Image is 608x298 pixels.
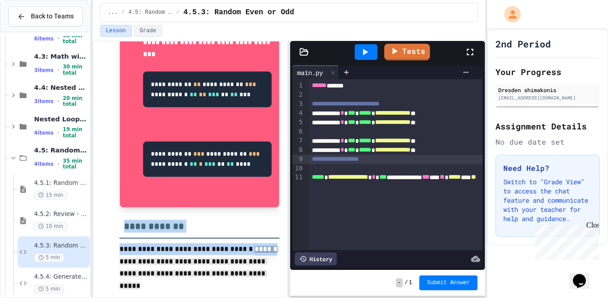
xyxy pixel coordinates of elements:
div: 8 [292,146,304,155]
h3: Need Help? [503,163,592,174]
span: 3 items [34,67,54,73]
span: 5 min [34,253,64,262]
span: 4.4: Nested Loops [34,83,88,92]
h2: Your Progress [495,65,600,78]
div: History [295,252,337,265]
span: Back to Teams [31,12,74,21]
span: 4.5.3: Random Even or Odd [184,7,294,18]
div: [EMAIL_ADDRESS][DOMAIN_NAME] [498,94,597,101]
span: 4.5.2: Review - Random Numbers [34,210,88,218]
h2: Assignment Details [495,120,600,133]
span: 4.5.1: Random Numbers [34,179,88,187]
div: No due date set [495,136,600,147]
div: 10 [292,164,304,173]
button: Submit Answer [419,275,477,290]
span: / [121,9,125,16]
span: 10 min [34,222,67,231]
iframe: chat widget [569,261,599,289]
span: 4.5.3: Random Even or Odd [34,242,88,250]
div: 6 [292,127,304,136]
span: • [57,160,59,168]
button: Grade [134,25,162,37]
div: main.py [292,65,339,79]
span: 4 items [34,161,54,167]
div: 1 [292,81,304,90]
div: 9 [292,155,304,164]
span: 19 min total [63,127,88,139]
span: • [57,66,59,74]
button: Lesson [100,25,132,37]
span: 20 min total [63,95,88,107]
span: 4 items [34,130,54,136]
span: 5 min [34,285,64,293]
div: 4 [292,109,304,118]
span: 4.5: Random Numbers [34,146,88,154]
span: • [57,35,59,42]
div: My Account [495,4,523,25]
span: 30 min total [63,64,88,76]
h1: 2nd Period [495,37,551,50]
div: Chat with us now!Close [4,4,64,58]
span: 1 [409,279,412,286]
span: Submit Answer [427,279,470,286]
span: 4.5: Random Numbers [128,9,173,16]
span: 3 items [34,99,54,105]
p: Switch to "Grade View" to access the chat feature and communicate with your teacher for help and ... [503,177,592,223]
a: Tests [384,44,430,60]
div: 5 [292,118,304,127]
div: 11 [292,173,304,191]
span: 50 min total [63,33,88,45]
span: / [405,279,408,286]
span: ... [108,9,118,16]
span: 6 items [34,36,54,42]
span: Nested Loop Practice [34,115,88,123]
span: • [57,98,59,105]
div: main.py [292,68,328,77]
button: Back to Teams [8,6,83,26]
span: 15 min [34,191,67,199]
div: Dresden shimakonis [498,86,597,94]
div: 3 [292,99,304,109]
span: / [176,9,179,16]
span: 4.5.4: Generate a Story [34,273,88,281]
span: • [57,129,59,136]
span: 4.3: Math with Loops [34,52,88,60]
iframe: chat widget [531,221,599,260]
span: - [396,278,403,287]
div: 7 [292,136,304,146]
div: 2 [292,90,304,99]
span: 35 min total [63,158,88,170]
